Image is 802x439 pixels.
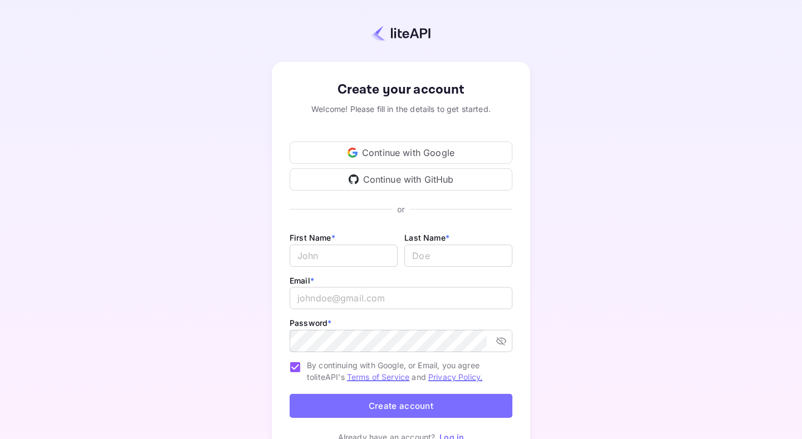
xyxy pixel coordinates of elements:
label: Last Name [404,233,449,242]
input: Doe [404,245,512,267]
div: Continue with Google [290,142,512,164]
div: Create your account [290,80,512,100]
input: johndoe@gmail.com [290,287,512,309]
span: By continuing with Google, or Email, you agree to liteAPI's and [307,359,503,383]
div: Continue with GitHub [290,168,512,191]
button: Create account [290,394,512,418]
img: liteapi [371,25,431,41]
input: John [290,245,398,267]
div: Welcome! Please fill in the details to get started. [290,103,512,115]
label: First Name [290,233,335,242]
label: Password [290,318,331,328]
a: Privacy Policy. [428,372,482,382]
a: Terms of Service [347,372,409,382]
button: toggle password visibility [491,331,511,351]
label: Email [290,276,314,285]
